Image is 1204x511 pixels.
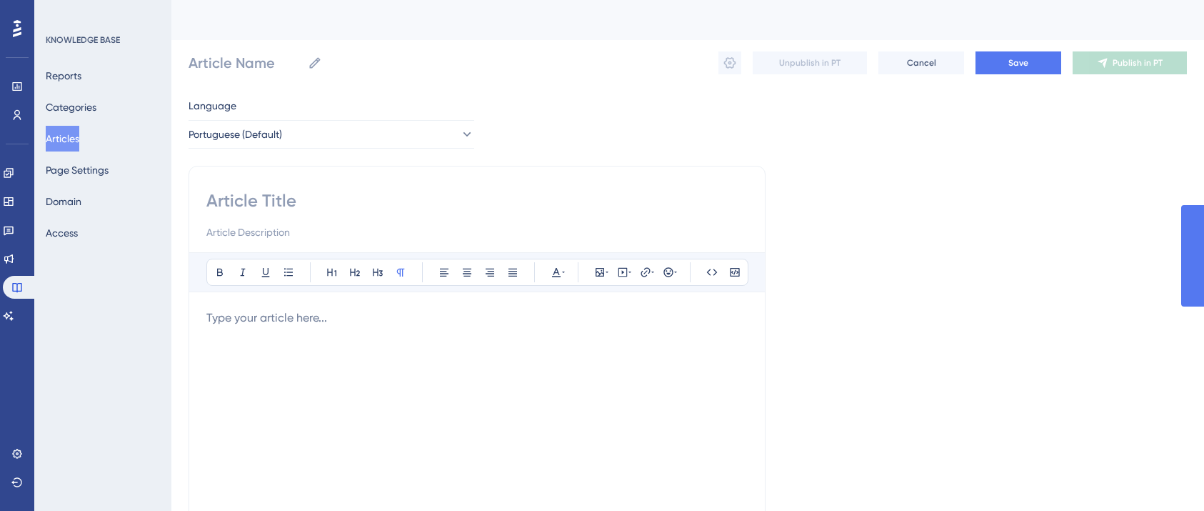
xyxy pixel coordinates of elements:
[1008,57,1028,69] span: Save
[753,51,867,74] button: Unpublish in PT
[1113,57,1163,69] span: Publish in PT
[907,57,936,69] span: Cancel
[46,63,81,89] button: Reports
[878,51,964,74] button: Cancel
[46,189,81,214] button: Domain
[1144,455,1187,497] iframe: UserGuiding AI Assistant Launcher
[206,189,748,212] input: Article Title
[46,34,120,46] div: KNOWLEDGE BASE
[46,220,78,246] button: Access
[975,51,1061,74] button: Save
[189,53,302,73] input: Article Name
[779,57,841,69] span: Unpublish in PT
[206,224,748,241] input: Article Description
[46,157,109,183] button: Page Settings
[189,126,282,143] span: Portuguese (Default)
[46,94,96,120] button: Categories
[189,97,236,114] span: Language
[46,126,79,152] button: Articles
[189,120,474,149] button: Portuguese (Default)
[1073,51,1187,74] button: Publish in PT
